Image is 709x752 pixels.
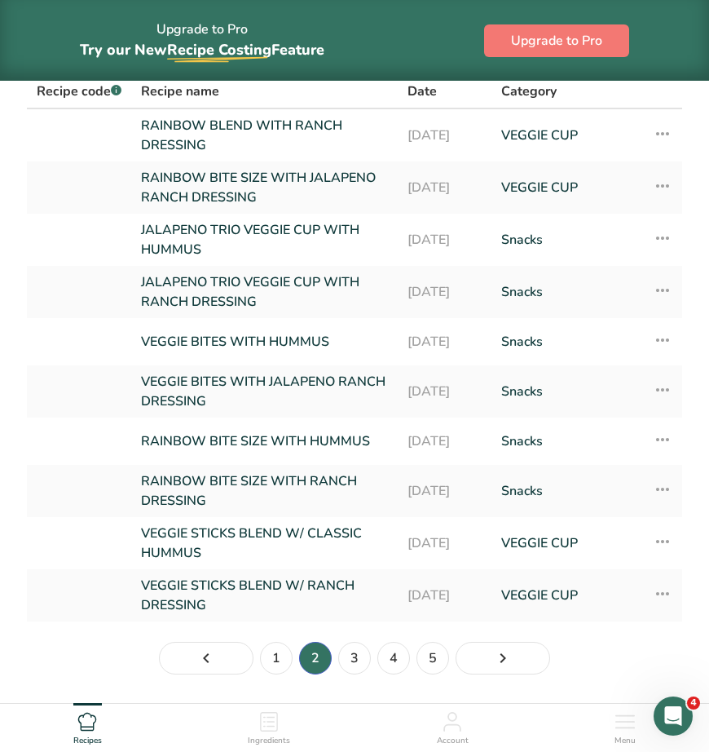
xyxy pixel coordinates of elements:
a: [DATE] [407,471,482,511]
a: Page 3. [338,642,371,675]
iframe: Intercom live chat [654,697,693,736]
a: Snacks [501,325,633,359]
span: Ingredients [248,735,290,747]
a: RAINBOW BITE SIZE WITH HUMMUS [141,424,388,458]
span: Recipe Costing [167,40,271,60]
a: Recipes [73,704,102,748]
a: Page 1. [260,642,293,675]
a: Snacks [501,272,633,312]
a: [DATE] [407,116,482,155]
span: Category [501,82,557,101]
a: RAINBOW BITE SIZE WITH JALAPENO RANCH DRESSING [141,168,388,207]
span: Recipe name [141,82,219,101]
a: RAINBOW BITE SIZE WITH RANCH DRESSING [141,471,388,511]
span: Try our New Feature [80,40,324,60]
a: VEGGIE CUP [501,168,633,207]
a: Snacks [501,220,633,259]
a: Snacks [501,471,633,511]
a: [DATE] [407,168,482,207]
a: Snacks [501,372,633,411]
span: Date [407,82,437,101]
a: Ingredients [248,704,290,748]
span: Menu [614,735,636,747]
span: Account [437,735,469,747]
a: [DATE] [407,372,482,411]
a: VEGGIE BITES WITH HUMMUS [141,325,388,359]
a: Page 5. [416,642,449,675]
a: Page 1. [159,642,253,675]
a: [DATE] [407,220,482,259]
a: RAINBOW BLEND WITH RANCH DRESSING [141,116,388,155]
a: [DATE] [407,576,482,615]
a: Account [437,704,469,748]
a: VEGGIE BITES WITH JALAPENO RANCH DRESSING [141,372,388,411]
span: Recipes [73,735,102,747]
a: VEGGIE STICKS BLEND W/ RANCH DRESSING [141,576,388,615]
a: [DATE] [407,325,482,359]
div: Upgrade to Pro [80,7,324,74]
a: VEGGIE STICKS BLEND W/ CLASSIC HUMMUS [141,524,388,563]
span: Upgrade to Pro [511,31,602,51]
a: [DATE] [407,424,482,458]
a: JALAPENO TRIO VEGGIE CUP WITH RANCH DRESSING [141,272,388,312]
a: JALAPENO TRIO VEGGIE CUP WITH HUMMUS [141,220,388,259]
a: Page 3. [456,642,550,675]
span: 4 [687,697,700,710]
a: Page 4. [377,642,410,675]
button: Upgrade to Pro [484,24,629,57]
a: [DATE] [407,524,482,563]
a: [DATE] [407,272,482,312]
a: VEGGIE CUP [501,576,633,615]
a: VEGGIE CUP [501,524,633,563]
a: VEGGIE CUP [501,116,633,155]
span: Recipe code [37,82,121,100]
a: Snacks [501,424,633,458]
